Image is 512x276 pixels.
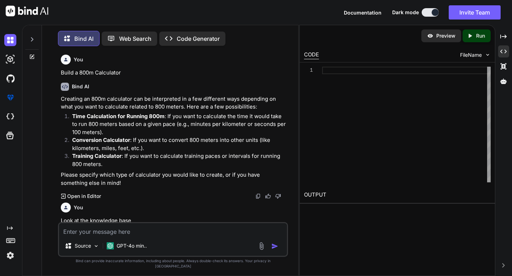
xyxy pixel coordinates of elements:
p: Run [476,32,485,39]
strong: Conversion Calculator [72,137,130,143]
button: Documentation [344,9,382,16]
img: Bind AI [6,6,48,16]
span: FileName [460,51,482,59]
p: Source [75,242,91,249]
img: settings [4,249,16,261]
p: : If you want to convert 800 meters into other units (like kilometers, miles, feet, etc.). [72,136,286,152]
h6: Bind AI [72,83,89,90]
h6: You [74,204,83,211]
div: 1 [304,67,313,74]
p: GPT-4o min.. [117,242,147,249]
span: Documentation [344,10,382,16]
h6: You [74,56,83,63]
img: chevron down [485,52,491,58]
img: Pick Models [93,243,99,249]
img: copy [255,193,261,199]
p: Bind can provide inaccurate information, including about people. Always double-check its answers.... [58,258,288,269]
p: : If you want to calculate the time it would take to run 800 meters based on a given pace (e.g., ... [72,112,286,137]
img: attachment [257,242,266,250]
div: CODE [304,51,319,59]
img: preview [427,33,433,39]
img: like [265,193,271,199]
img: GPT-4o mini [107,242,114,249]
p: Look at the knowledge base [61,217,286,225]
p: Build a 800m Calculator [61,69,286,77]
strong: Time Calculation for Running 800m [72,113,165,120]
h2: OUTPUT [300,187,495,203]
img: icon [271,243,278,250]
p: Bind AI [74,34,94,43]
p: Creating an 800m calculator can be interpreted in a few different ways depending on what you want... [61,95,286,111]
p: Web Search [119,34,151,43]
img: darkChat [4,34,16,46]
p: Please specify which type of calculator you would like to create, or if you have something else i... [61,171,286,187]
img: darkAi-studio [4,53,16,65]
strong: Training Calculator [72,153,122,159]
button: Invite Team [449,5,501,20]
img: cloudideIcon [4,111,16,123]
img: githubDark [4,72,16,84]
img: premium [4,92,16,104]
p: Preview [436,32,455,39]
p: Code Generator [177,34,220,43]
p: : If you want to calculate training paces or intervals for running 800 meters. [72,152,286,168]
span: Dark mode [392,9,419,16]
img: dislike [275,193,281,199]
p: Open in Editor [67,193,101,200]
